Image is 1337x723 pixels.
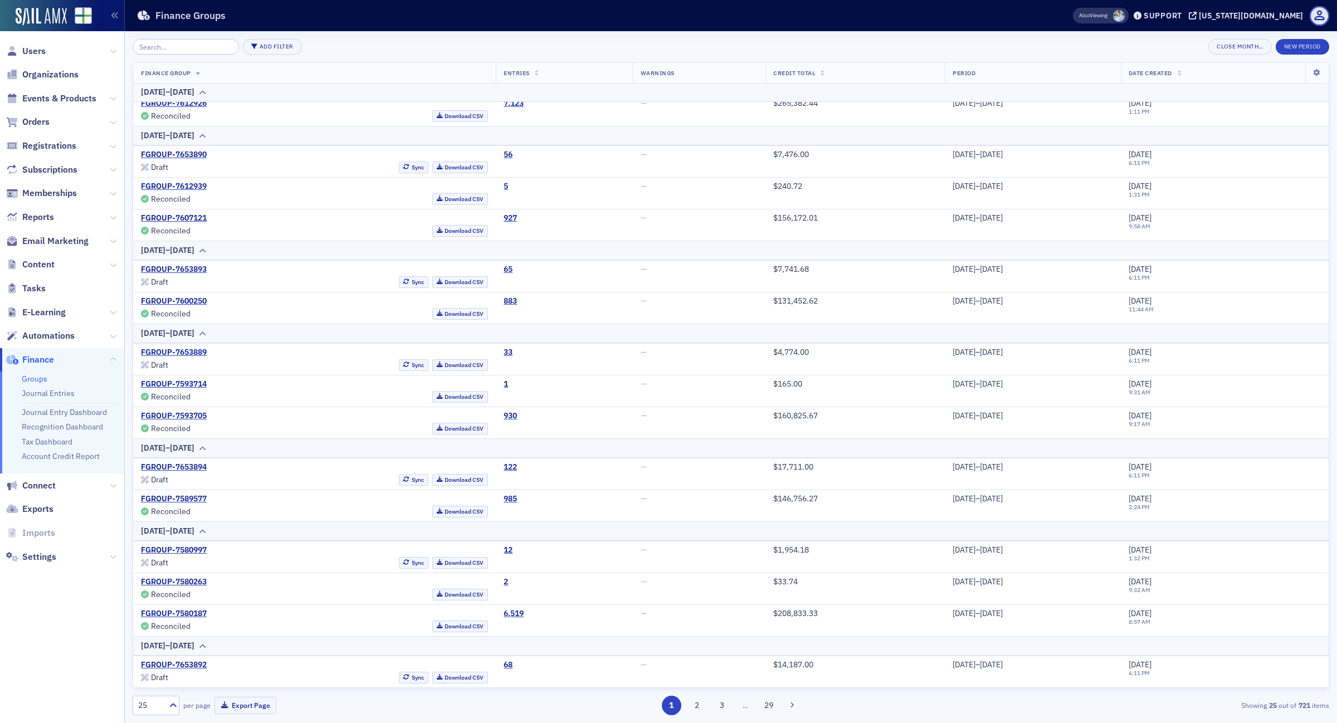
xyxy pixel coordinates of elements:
span: [DATE] [1129,98,1151,108]
a: Users [6,45,46,57]
a: Download CSV [432,506,489,517]
div: Reconciled [151,228,191,234]
a: Download CSV [432,672,489,683]
a: Memberships [6,187,77,199]
a: FGROUP-7580187 [141,609,207,619]
span: — [641,181,647,191]
time: 8:57 AM [1129,618,1150,626]
a: FGROUP-7653889 [141,348,207,358]
time: 1:11 PM [1129,108,1150,115]
span: [DATE] [1129,545,1151,555]
a: SailAMX [16,8,67,26]
span: $1,954.18 [773,545,809,555]
a: Journal Entries [22,388,75,398]
div: [DATE]–[DATE] [141,525,194,537]
div: [US_STATE][DOMAIN_NAME] [1199,11,1303,21]
div: Draft [151,560,168,566]
div: Reconciled [151,394,191,400]
div: Reconciled [151,311,191,317]
div: [DATE]–[DATE] [953,182,1113,192]
a: FGROUP-7580997 [141,545,207,555]
a: Events & Products [6,92,96,105]
div: 5 [504,182,508,192]
span: Date Created [1129,69,1172,77]
a: Imports [6,527,55,539]
a: FGROUP-7607121 [141,213,207,223]
span: Warnings [641,69,675,77]
button: Sync [399,474,428,486]
button: Sync [399,557,428,569]
a: Download CSV [432,359,489,371]
span: $240.72 [773,181,802,191]
div: Draft [151,279,168,285]
span: $156,172.01 [773,213,818,223]
span: Luke Abell [1113,10,1125,22]
a: Tax Dashboard [22,437,72,447]
div: Draft [151,675,168,681]
button: Export Page [214,697,276,714]
a: Settings [6,551,56,563]
button: Close Month… [1208,39,1271,55]
a: View Homepage [67,7,92,26]
time: 6:11 PM [1129,273,1150,281]
a: FGROUP-7593705 [141,411,207,421]
button: Sync [399,359,428,371]
a: Download CSV [432,225,489,237]
a: Reports [6,211,54,223]
span: $14,187.00 [773,660,813,670]
div: [DATE]–[DATE] [141,442,194,454]
div: 7,123 [504,99,524,109]
div: 985 [504,494,517,504]
a: Journal Entry Dashboard [22,407,107,417]
a: FGROUP-7653893 [141,265,207,275]
a: Download CSV [432,110,489,122]
a: FGROUP-7600250 [141,296,207,306]
div: Reconciled [151,426,191,432]
div: [DATE]–[DATE] [953,265,1113,275]
a: 2 [504,577,508,587]
span: — [641,494,647,504]
div: 883 [504,296,517,306]
a: Download CSV [432,474,489,486]
a: FGROUP-7653890 [141,150,207,160]
a: Subscriptions [6,164,77,176]
div: [DATE]–[DATE] [953,577,1113,587]
span: Memberships [22,187,77,199]
span: Viewing [1079,12,1107,19]
input: Search… [133,39,239,55]
a: 68 [504,660,513,670]
a: Download CSV [432,557,489,569]
span: Orders [22,116,50,128]
a: Download CSV [432,162,489,173]
span: Credit Total [773,69,815,77]
span: — [641,264,647,274]
time: 1:32 PM [1129,554,1150,562]
a: Email Marketing [6,235,89,247]
div: Draft [151,164,168,170]
time: 6:11 PM [1129,669,1150,677]
span: $4,774.00 [773,347,809,357]
a: 56 [504,150,513,160]
time: 9:31 AM [1129,388,1150,396]
div: [DATE]–[DATE] [141,640,194,652]
span: — [641,379,647,389]
a: Account Credit Report [22,451,100,461]
span: Settings [22,551,56,563]
div: [DATE]–[DATE] [141,245,194,256]
a: FGROUP-7612926 [141,99,207,109]
span: Subscriptions [22,164,77,176]
a: Orders [6,116,50,128]
div: [DATE]–[DATE] [953,545,1113,555]
span: Users [22,45,46,57]
div: Support [1144,11,1182,21]
span: $208,833.33 [773,608,818,618]
span: [DATE] [1129,296,1151,306]
a: 33 [504,348,513,358]
span: [DATE] [1129,494,1151,504]
div: 6,519 [504,609,524,619]
a: FGROUP-7653894 [141,462,207,472]
div: Draft [151,362,168,368]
